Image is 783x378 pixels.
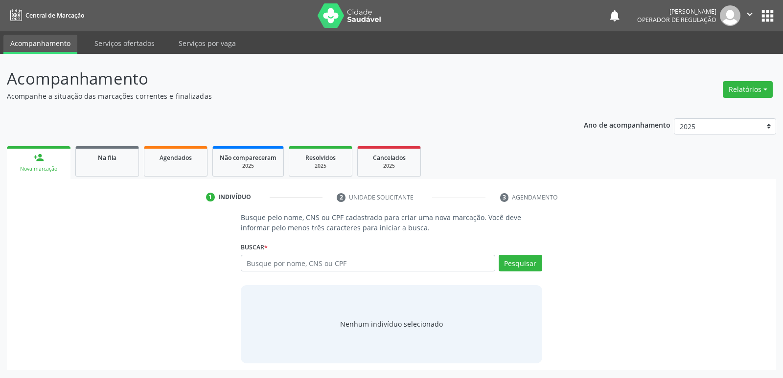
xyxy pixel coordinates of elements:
button: notifications [608,9,622,22]
span: Resolvidos [305,154,336,162]
div: Indivíduo [218,193,251,201]
span: Central de Marcação [25,11,84,20]
img: img [720,5,740,26]
input: Busque por nome, CNS ou CPF [241,255,495,271]
button: apps [759,7,776,24]
p: Ano de acompanhamento [584,118,670,131]
button: Relatórios [723,81,773,98]
div: 2025 [220,162,276,170]
p: Acompanhe a situação das marcações correntes e finalizadas [7,91,545,101]
div: person_add [33,152,44,163]
span: Não compareceram [220,154,276,162]
span: Agendados [160,154,192,162]
a: Central de Marcação [7,7,84,23]
button:  [740,5,759,26]
div: Nenhum indivíduo selecionado [340,319,443,329]
a: Serviços ofertados [88,35,161,52]
span: Operador de regulação [637,16,716,24]
span: Cancelados [373,154,406,162]
button: Pesquisar [499,255,542,271]
span: Na fila [98,154,116,162]
p: Busque pelo nome, CNS ou CPF cadastrado para criar uma nova marcação. Você deve informar pelo men... [241,212,542,233]
div: 1 [206,193,215,201]
div: 2025 [365,162,414,170]
a: Serviços por vaga [172,35,243,52]
label: Buscar [241,240,268,255]
div: [PERSON_NAME] [637,7,716,16]
a: Acompanhamento [3,35,77,54]
i:  [744,9,755,20]
p: Acompanhamento [7,67,545,91]
div: 2025 [296,162,345,170]
div: Nova marcação [14,165,64,173]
